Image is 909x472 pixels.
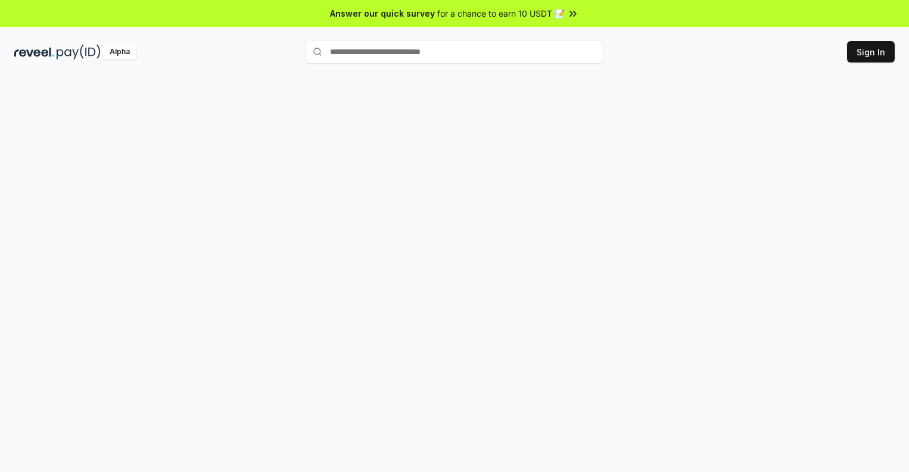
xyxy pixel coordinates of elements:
[847,41,895,62] button: Sign In
[57,45,101,60] img: pay_id
[14,45,54,60] img: reveel_dark
[437,7,565,20] span: for a chance to earn 10 USDT 📝
[103,45,136,60] div: Alpha
[330,7,435,20] span: Answer our quick survey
